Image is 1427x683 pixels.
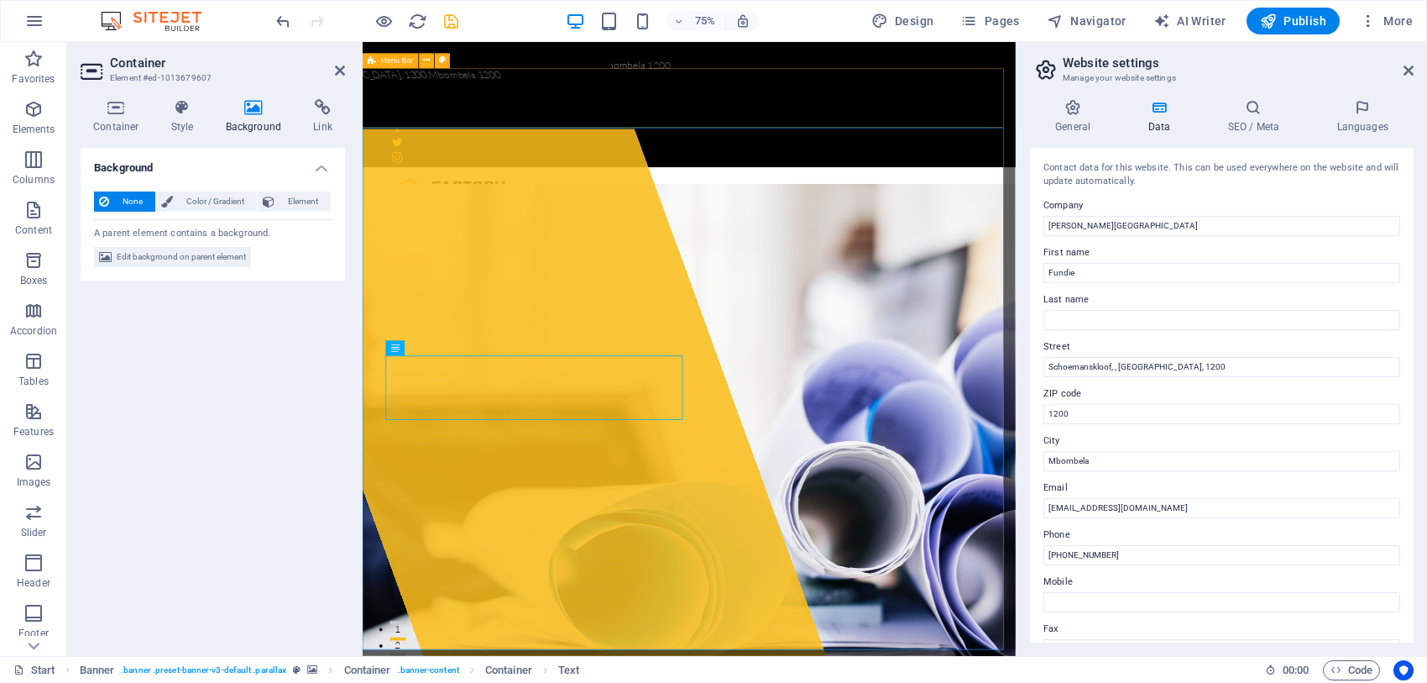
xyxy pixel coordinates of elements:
button: AI Writer [1147,8,1233,34]
h3: Manage your website settings [1063,71,1380,86]
label: First name [1043,243,1400,263]
label: Mobile [1043,572,1400,592]
img: Editor Logo [97,11,222,31]
p: Features [13,425,54,439]
h4: General [1030,99,1122,134]
p: Boxes [20,274,48,287]
span: Element [280,192,326,212]
span: More [1360,13,1413,29]
span: : [1294,664,1297,676]
i: This element contains a background [307,665,317,675]
button: More [1353,8,1419,34]
h4: Style [159,99,213,134]
p: Columns [13,173,55,187]
label: Fax [1043,619,1400,639]
label: City [1043,431,1400,451]
h4: SEO / Meta [1202,99,1311,134]
p: Content [15,223,52,237]
button: Color / Gradient [156,192,257,212]
span: Click to select. Double-click to edit [558,660,579,680]
span: . banner-content [397,660,458,680]
span: Menu Bar [381,57,414,65]
span: Navigator [1047,13,1126,29]
p: Footer [18,627,49,640]
span: . banner .preset-banner-v3-default .parallax [121,660,286,680]
p: Images [17,475,51,489]
span: AI Writer [1153,13,1226,29]
span: Click to select. Double-click to edit [344,660,391,680]
i: Reload page [408,12,427,31]
label: Phone [1043,525,1400,545]
span: Click to select. Double-click to edit [80,660,115,680]
button: Edit background on parent element [94,247,251,267]
h4: Background [81,148,345,178]
span: Code [1330,660,1372,680]
p: Header [17,576,50,590]
label: Last name [1043,290,1400,310]
button: Element [258,192,331,212]
label: Street [1043,337,1400,357]
button: Usercentrics [1393,660,1414,680]
h2: Website settings [1063,55,1414,71]
p: Tables [18,375,49,388]
i: On resize automatically adjust zoom level to fit chosen device. [735,13,750,29]
i: This element is a customizable preset [293,665,301,675]
i: Save (Ctrl+S) [442,12,461,31]
h4: Link [301,99,345,134]
label: Company [1043,196,1400,216]
button: Pages [954,8,1026,34]
h2: Container [110,55,345,71]
span: Color / Gradient [178,192,252,212]
button: Design [865,8,941,34]
button: Publish [1247,8,1340,34]
p: Elements [13,123,55,136]
a: Click to cancel selection. Double-click to open Pages [13,660,55,680]
p: Favorites [12,72,55,86]
p: Accordion [10,324,57,338]
button: undo [273,11,293,31]
h4: Background [213,99,301,134]
button: reload [407,11,427,31]
div: Contact data for this website. This can be used everywhere on the website and will update automat... [1043,161,1400,189]
h4: Data [1122,99,1202,134]
h6: 75% [692,11,719,31]
div: A parent element contains a background. [94,219,332,241]
label: ZIP code [1043,384,1400,404]
p: Slider [21,526,47,539]
span: 00 00 [1283,660,1309,680]
h3: Element #ed-1013679607 [110,71,311,86]
span: Pages [960,13,1019,29]
label: Email [1043,478,1400,498]
h4: Container [81,99,159,134]
span: None [114,192,150,212]
span: Click to select. Double-click to edit [485,660,532,680]
nav: breadcrumb [80,660,580,680]
span: Edit background on parent element [117,247,246,267]
button: Code [1323,660,1380,680]
i: Undo: Edit headline (Ctrl+Z) [274,12,293,31]
button: 75% [666,11,726,31]
button: None [94,192,155,212]
span: Publish [1260,13,1326,29]
button: Navigator [1040,8,1133,34]
button: save [441,11,461,31]
span: Design [871,13,934,29]
h4: Languages [1311,99,1414,134]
